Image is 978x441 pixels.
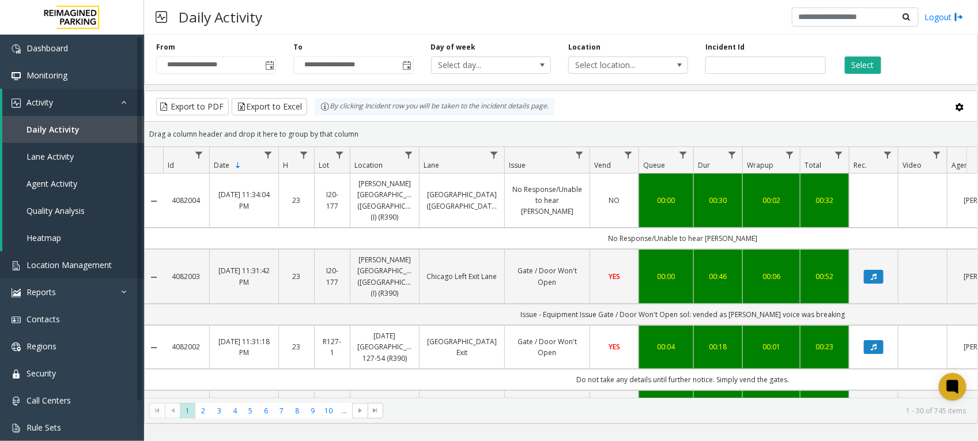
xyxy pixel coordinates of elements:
a: [PERSON_NAME][GEOGRAPHIC_DATA] ([GEOGRAPHIC_DATA]) (I) (R390) [357,254,412,299]
a: 23 [286,271,307,282]
span: Toggle popup [263,57,275,73]
a: Vend Filter Menu [621,147,636,163]
a: Chicago Left Exit Lane [426,271,497,282]
a: 00:52 [807,271,842,282]
a: [DATE] 11:31:42 PM [217,265,271,287]
span: Lot [319,160,329,170]
span: Toggle popup [401,57,413,73]
a: Heatmap [2,224,144,251]
span: Page 8 [289,403,305,419]
span: Sortable [233,161,243,170]
span: Heatmap [27,232,61,243]
a: [DATE] 11:31:18 PM [217,336,271,358]
span: Location [354,160,383,170]
a: 4082002 [170,341,202,352]
span: Contacts [27,314,60,325]
div: 00:06 [750,271,793,282]
a: 00:32 [807,195,842,206]
label: From [156,42,175,52]
span: Video [903,160,922,170]
img: 'icon' [12,342,21,352]
span: Go to the next page [352,403,368,419]
a: Collapse Details [145,273,163,282]
a: 00:00 [646,195,686,206]
a: 00:30 [701,195,735,206]
button: Select [845,56,881,74]
a: YES [597,341,632,352]
a: Date Filter Menu [260,147,276,163]
img: 'icon' [12,99,21,108]
img: pageIcon [156,3,167,31]
span: Page 6 [258,403,274,419]
a: Gate / Door Won't Open [512,265,583,287]
a: Lane Activity [2,143,144,170]
h3: Daily Activity [173,3,268,31]
span: YES [609,272,620,281]
a: Activity [2,89,144,116]
span: Monitoring [27,70,67,81]
span: Go to the last page [368,403,383,419]
a: 00:00 [646,271,686,282]
span: Dur [698,160,710,170]
a: Logout [924,11,964,23]
a: I20-177 [322,265,343,287]
span: Go to the last page [371,406,380,415]
a: 00:46 [701,271,735,282]
span: Date [214,160,229,170]
span: Regions [27,341,56,352]
a: 00:01 [750,341,793,352]
span: Quality Analysis [27,205,85,216]
span: Lane Activity [27,151,74,162]
span: Security [27,368,56,379]
a: Collapse Details [145,197,163,206]
span: Page 5 [243,403,258,419]
span: Agent Activity [27,178,77,189]
a: Quality Analysis [2,197,144,224]
a: 00:23 [807,341,842,352]
div: Drag a column header and drop it here to group by that column [145,124,977,144]
span: Rec. [854,160,867,170]
a: I20-177 [322,189,343,211]
a: Video Filter Menu [929,147,945,163]
span: Page 1 [180,403,195,419]
span: Queue [643,160,665,170]
span: Issue [509,160,526,170]
a: Agent Activity [2,170,144,197]
span: Reports [27,287,56,297]
a: 00:04 [646,341,686,352]
span: Page 2 [195,403,211,419]
div: 00:18 [701,341,735,352]
span: H [283,160,288,170]
span: Lane [424,160,439,170]
span: NO [609,195,620,205]
span: Wrapup [747,160,773,170]
img: 'icon' [12,315,21,325]
span: Agent [951,160,971,170]
span: Total [805,160,821,170]
a: 00:02 [750,195,793,206]
a: [GEOGRAPHIC_DATA] ([GEOGRAPHIC_DATA]) [426,189,497,211]
button: Export to Excel [232,98,307,115]
img: 'icon' [12,397,21,406]
img: infoIcon.svg [320,102,330,111]
span: Activity [27,97,53,108]
img: 'icon' [12,44,21,54]
span: Select day... [432,57,527,73]
span: Call Centers [27,395,71,406]
label: Location [568,42,601,52]
a: Id Filter Menu [191,147,207,163]
span: YES [609,342,620,352]
label: To [293,42,303,52]
a: [DATE] [GEOGRAPHIC_DATA] 127-54 (R390) [357,395,412,429]
span: Page 11 [337,403,352,419]
span: Rule Sets [27,422,61,433]
span: Page 3 [212,403,227,419]
button: Export to PDF [156,98,229,115]
label: Day of week [431,42,476,52]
